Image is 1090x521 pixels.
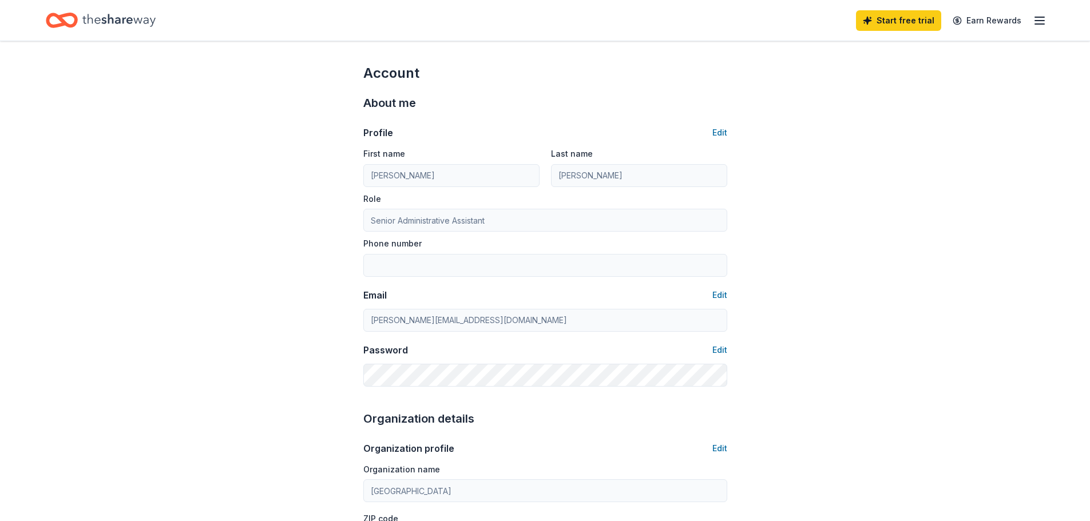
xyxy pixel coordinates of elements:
[712,288,727,302] button: Edit
[363,343,408,357] div: Password
[363,148,405,160] label: First name
[946,10,1028,31] a: Earn Rewards
[712,343,727,357] button: Edit
[712,126,727,140] button: Edit
[363,126,393,140] div: Profile
[363,64,727,82] div: Account
[363,464,440,475] label: Organization name
[363,193,381,205] label: Role
[856,10,941,31] a: Start free trial
[363,94,727,112] div: About me
[46,7,156,34] a: Home
[712,442,727,455] button: Edit
[363,238,422,249] label: Phone number
[363,288,387,302] div: Email
[363,442,454,455] div: Organization profile
[551,148,593,160] label: Last name
[363,409,727,428] div: Organization details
